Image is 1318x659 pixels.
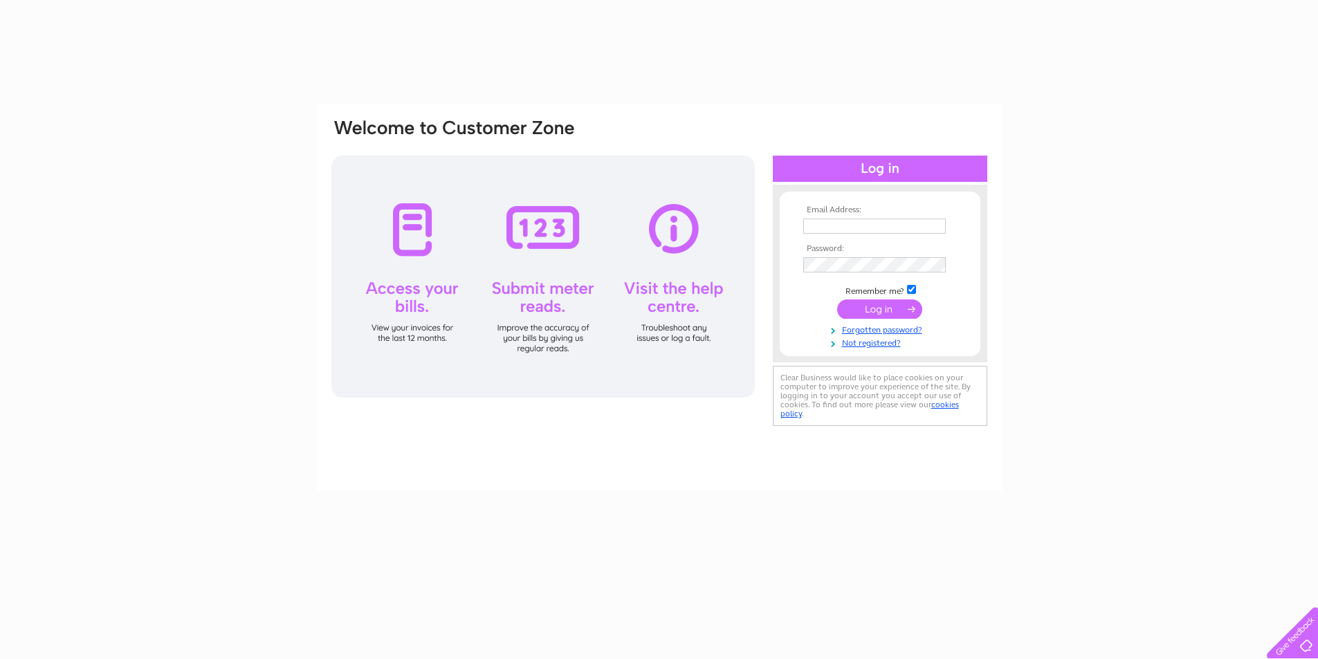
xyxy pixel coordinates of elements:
[800,283,960,297] td: Remember me?
[800,205,960,215] th: Email Address:
[780,400,959,418] a: cookies policy
[837,299,922,319] input: Submit
[773,366,987,426] div: Clear Business would like to place cookies on your computer to improve your experience of the sit...
[803,322,960,335] a: Forgotten password?
[800,244,960,254] th: Password:
[803,335,960,349] a: Not registered?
